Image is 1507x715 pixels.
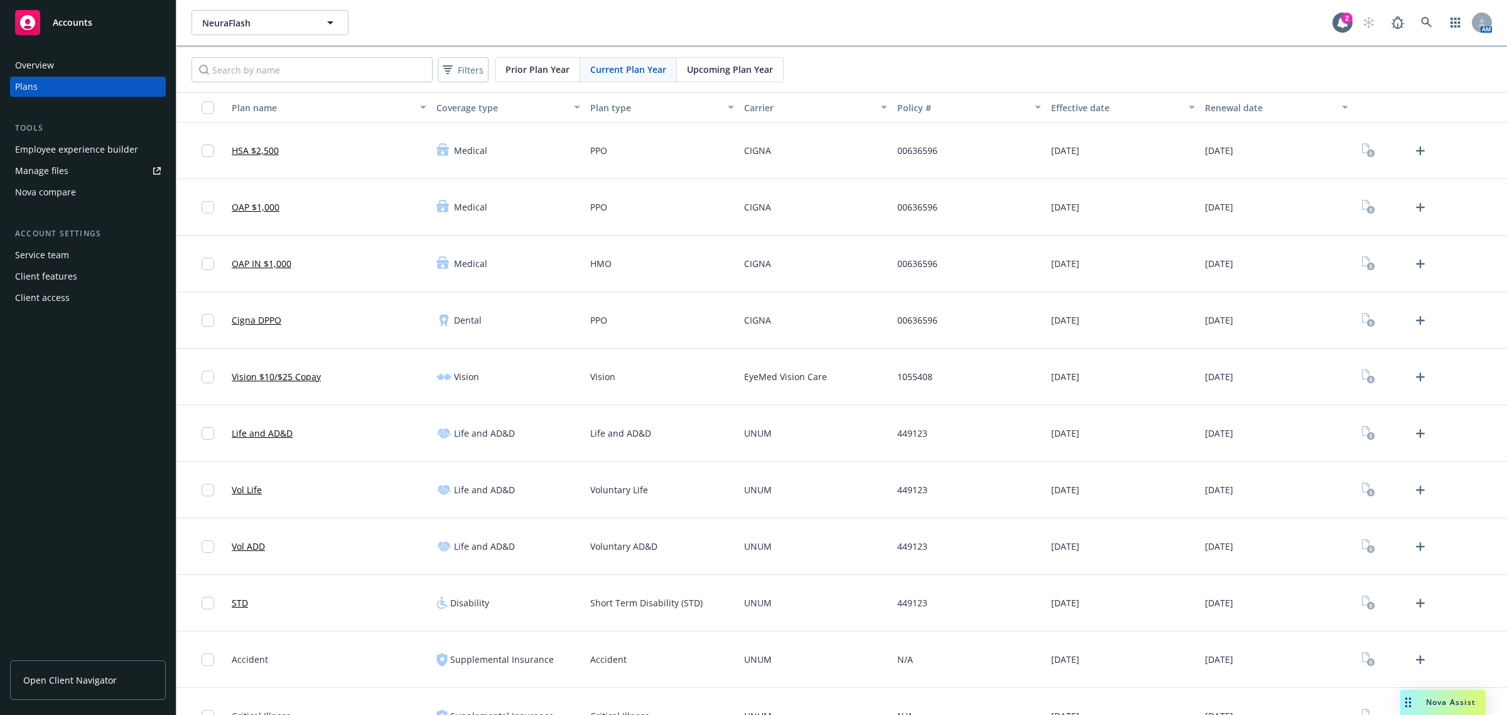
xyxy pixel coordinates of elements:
[1358,593,1378,613] a: View Plan Documents
[15,161,68,181] div: Manage files
[1385,10,1410,35] a: Report a Bug
[10,266,166,287] a: Client features
[1356,10,1381,35] a: Start snowing
[1414,10,1439,35] a: Search
[897,257,937,270] span: 00636596
[53,18,92,28] span: Accounts
[15,266,77,287] div: Client features
[744,427,772,440] span: UNUM
[590,596,703,609] span: Short Term Disability (STD)
[202,371,214,383] input: Toggle Row Selected
[202,540,214,553] input: Toggle Row Selected
[232,144,279,157] a: HSA $2,500
[590,101,720,114] div: Plan type
[232,653,268,666] span: Accident
[590,257,612,270] span: HMO
[10,55,166,75] a: Overview
[897,427,927,440] span: 449123
[15,245,69,265] div: Service team
[436,101,566,114] div: Coverage type
[454,314,482,327] span: Dental
[1051,101,1181,114] div: Effective date
[192,10,348,35] button: NeuraFlash
[1410,367,1430,387] a: Upload Plan Documents
[590,653,627,666] span: Accident
[232,370,321,383] a: Vision $10/$25 Copay
[897,144,937,157] span: 00636596
[10,182,166,202] a: Nova compare
[202,201,214,214] input: Toggle Row Selected
[1051,370,1079,383] span: [DATE]
[744,257,771,270] span: CIGNA
[202,101,214,114] input: Select all
[1400,690,1486,715] button: Nova Assist
[1205,144,1233,157] span: [DATE]
[431,92,585,123] button: Coverage type
[1341,13,1353,24] div: 2
[450,653,554,666] span: Supplemental Insurance
[1051,483,1079,496] span: [DATE]
[897,540,927,553] span: 449123
[590,483,648,496] span: Voluntary Life
[1358,254,1378,274] a: View Plan Documents
[1051,144,1079,157] span: [DATE]
[897,596,927,609] span: 449123
[458,63,483,77] span: Filters
[1051,540,1079,553] span: [DATE]
[897,314,937,327] span: 00636596
[1051,596,1079,609] span: [DATE]
[1426,697,1476,707] span: Nova Assist
[15,288,70,308] div: Client access
[454,200,487,214] span: Medical
[202,258,214,270] input: Toggle Row Selected
[1205,314,1233,327] span: [DATE]
[1358,480,1378,500] a: View Plan Documents
[202,427,214,440] input: Toggle Row Selected
[10,139,166,160] a: Employee experience builder
[440,61,486,79] span: Filters
[202,145,214,157] input: Toggle Row Selected
[744,144,771,157] span: CIGNA
[1051,200,1079,214] span: [DATE]
[590,144,607,157] span: PPO
[744,596,772,609] span: UNUM
[1358,310,1378,330] a: View Plan Documents
[1205,483,1233,496] span: [DATE]
[1358,650,1378,670] a: View Plan Documents
[232,483,262,496] a: Vol Life
[505,63,570,76] span: Prior Plan Year
[1205,257,1233,270] span: [DATE]
[15,139,138,160] div: Employee experience builder
[744,483,772,496] span: UNUM
[1410,480,1430,500] a: Upload Plan Documents
[897,101,1027,114] div: Policy #
[454,540,515,553] span: Life and AD&D
[590,63,666,76] span: Current Plan Year
[202,314,214,327] input: Toggle Row Selected
[202,653,214,666] input: Toggle Row Selected
[1410,310,1430,330] a: Upload Plan Documents
[1205,427,1233,440] span: [DATE]
[232,427,293,440] a: Life and AD&D
[1410,141,1430,161] a: Upload Plan Documents
[202,484,214,496] input: Toggle Row Selected
[232,101,413,114] div: Plan name
[590,200,607,214] span: PPO
[590,370,615,383] span: Vision
[585,92,739,123] button: Plan type
[1205,653,1233,666] span: [DATE]
[202,16,311,30] span: NeuraFlash
[10,5,166,40] a: Accounts
[1051,427,1079,440] span: [DATE]
[1400,690,1416,715] div: Drag to move
[1051,314,1079,327] span: [DATE]
[1410,537,1430,557] a: Upload Plan Documents
[744,101,874,114] div: Carrier
[438,57,489,82] button: Filters
[744,653,772,666] span: UNUM
[15,182,76,202] div: Nova compare
[590,314,607,327] span: PPO
[15,55,54,75] div: Overview
[744,200,771,214] span: CIGNA
[590,427,651,440] span: Life and AD&D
